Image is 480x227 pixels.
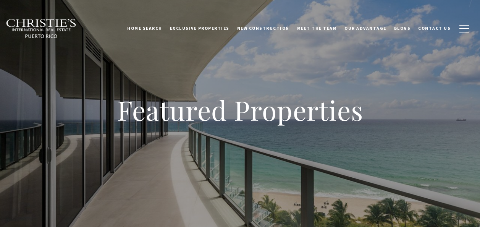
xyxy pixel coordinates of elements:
h1: Featured Properties [68,93,412,127]
span: New Construction [237,26,289,31]
a: Exclusive Properties [166,19,233,38]
a: New Construction [233,19,293,38]
a: Blogs [390,19,415,38]
span: Blogs [394,26,411,31]
a: Our Advantage [341,19,390,38]
span: Our Advantage [344,26,386,31]
span: Contact Us [418,26,451,31]
a: Meet the Team [293,19,341,38]
a: Home Search [123,19,166,38]
img: Christie's International Real Estate black text logo [6,19,77,39]
span: Exclusive Properties [170,26,229,31]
